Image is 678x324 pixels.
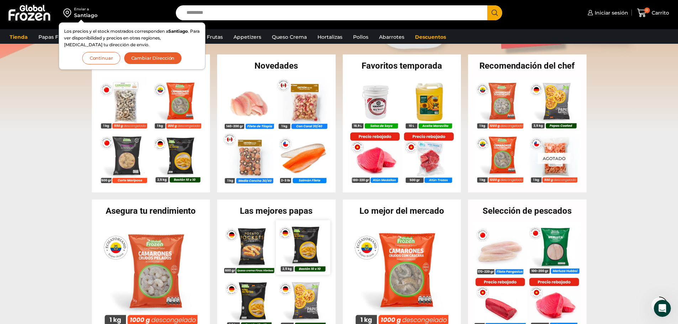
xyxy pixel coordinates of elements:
h2: Lo mejor del mercado [343,207,461,215]
a: Abarrotes [375,30,408,44]
div: Santiago [74,12,98,19]
h2: Recomendación del chef [468,62,587,70]
a: Papas Fritas [35,30,73,44]
p: Agotado [538,153,571,164]
button: Search button [487,5,502,20]
span: Iniciar sesión [593,9,628,16]
a: Appetizers [230,30,265,44]
a: Iniciar sesión [586,6,628,20]
a: Hortalizas [314,30,346,44]
h2: Novedades [217,62,336,70]
a: Pollos [349,30,372,44]
iframe: Intercom live chat [654,300,671,317]
a: Tienda [6,30,31,44]
h2: Lo más vendido [92,62,210,70]
button: Continuar [82,52,120,64]
strong: Santiago [168,28,188,34]
h2: Las mejores papas [217,207,336,215]
a: 0 Carrito [635,5,671,21]
a: Descuentos [411,30,450,44]
h2: Selección de pescados [468,207,587,215]
h2: Asegura tu rendimiento [92,207,210,215]
button: Cambiar Dirección [124,52,182,64]
span: 0 [644,7,650,13]
span: Carrito [650,9,669,16]
a: Queso Crema [268,30,310,44]
h2: Favoritos temporada [343,62,461,70]
div: Enviar a [74,7,98,12]
p: Los precios y el stock mostrados corresponden a . Para ver disponibilidad y precios en otras regi... [64,28,200,48]
img: address-field-icon.svg [63,7,74,19]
